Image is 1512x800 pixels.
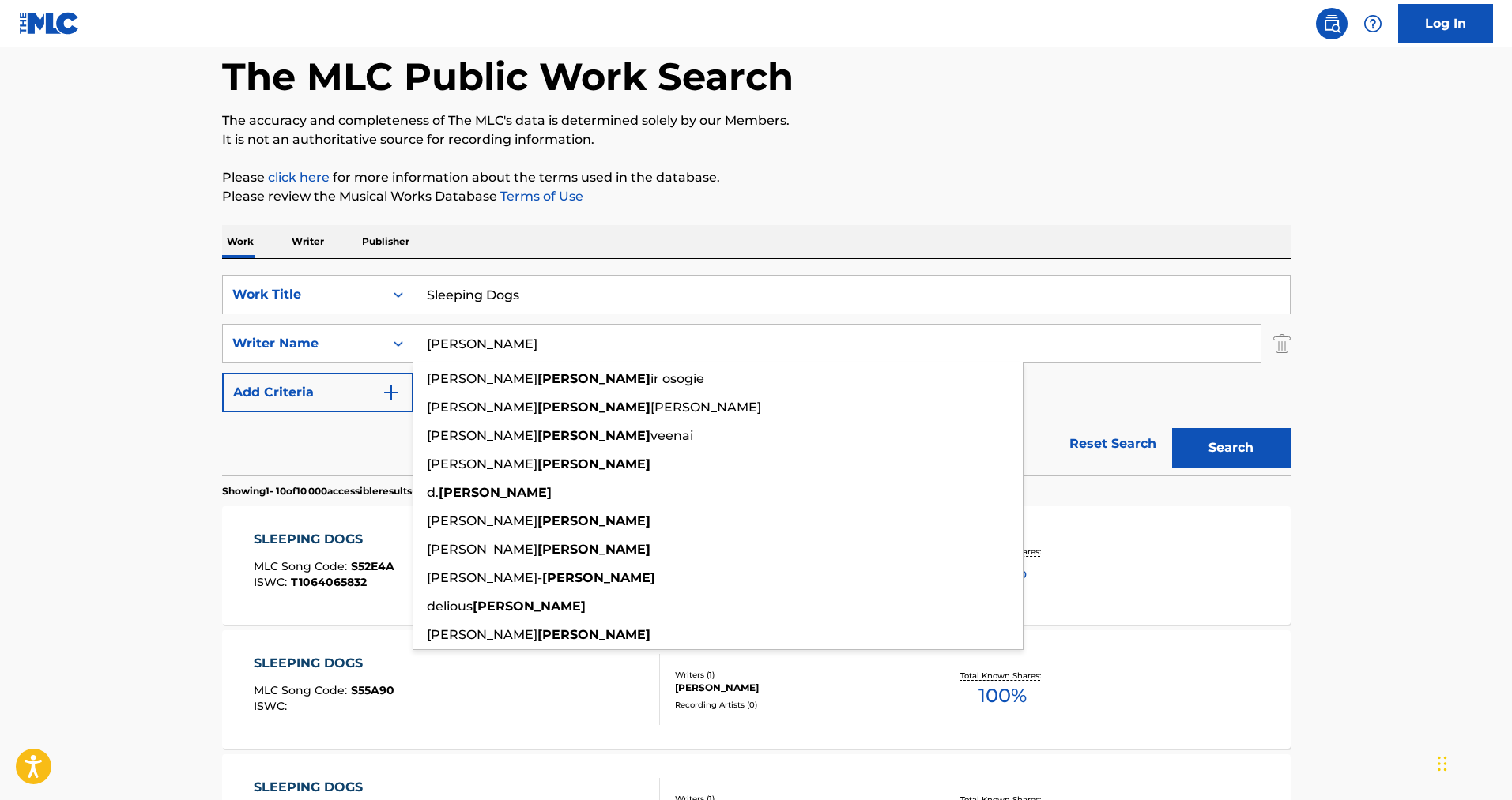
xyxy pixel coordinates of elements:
[222,484,474,498] p: Showing 1 - 10 of 10 000 accessible results (Total 38 233 )
[427,627,537,642] span: [PERSON_NAME]
[427,513,537,528] span: [PERSON_NAME]
[537,542,650,557] strong: [PERSON_NAME]
[1398,4,1493,43] a: Log In
[351,683,394,697] span: S55A90
[222,130,1291,149] p: It is not an authoritative source for recording information.
[1172,428,1291,468] button: Search
[537,627,650,642] strong: [PERSON_NAME]
[1322,14,1341,33] img: search
[439,485,552,500] strong: [PERSON_NAME]
[222,187,1291,206] p: Please review the Musical Works Database
[254,530,394,549] div: SLEEPING DOGS
[675,669,914,681] div: Writers ( 1 )
[222,373,413,412] button: Add Criteria
[675,681,914,695] div: [PERSON_NAME]
[675,699,914,711] div: Recording Artists ( 0 )
[427,400,537,415] span: [PERSON_NAME]
[222,168,1291,187] p: Please for more information about the terms used in the database.
[537,456,650,471] strong: [PERSON_NAME]
[254,699,291,713] span: ISWC :
[537,400,650,415] strong: [PERSON_NAME]
[268,170,330,185] a: click here
[254,683,351,697] span: MLC Song Code :
[427,485,439,500] span: d.
[357,225,414,258] p: Publisher
[254,654,394,673] div: SLEEPING DOGS
[254,559,351,573] span: MLC Song Code :
[19,12,80,35] img: MLC Logo
[254,575,291,589] span: ISWC :
[542,570,655,585] strong: [PERSON_NAME]
[222,111,1291,130] p: The accuracy and completeness of The MLC's data is determined solely by our Members.
[650,428,693,443] span: veenai
[427,542,537,557] span: [PERSON_NAME]
[497,189,583,204] a: Terms of Use
[978,682,1027,710] span: 100 %
[382,383,401,402] img: 9d2ae6d4665cec9f34b9.svg
[427,599,473,614] span: delious
[1316,8,1348,39] a: Public Search
[960,670,1045,682] p: Total Known Shares:
[1061,426,1164,461] a: Reset Search
[427,428,537,443] span: [PERSON_NAME]
[1273,324,1291,363] img: Delete Criterion
[287,225,329,258] p: Writer
[222,506,1291,625] a: SLEEPING DOGSMLC Song Code:S52E4AISWC:T1064065832Writers (1)[PERSON_NAME]Recording Artists (8)BAS...
[427,371,537,386] span: [PERSON_NAME]
[537,371,650,386] strong: [PERSON_NAME]
[1438,740,1447,787] div: Glisser
[1433,724,1512,800] iframe: Chat Widget
[232,334,375,353] div: Writer Name
[222,53,794,100] h1: The MLC Public Work Search
[291,575,367,589] span: T1064065832
[254,778,390,797] div: SLEEPING DOGS
[1363,14,1382,33] img: help
[232,285,375,304] div: Work Title
[222,630,1291,749] a: SLEEPING DOGSMLC Song Code:S55A90ISWC:Writers (1)[PERSON_NAME]Recording Artists (0)Total Known Sh...
[427,570,542,585] span: [PERSON_NAME]-
[427,456,537,471] span: [PERSON_NAME]
[537,428,650,443] strong: [PERSON_NAME]
[351,559,394,573] span: S52E4A
[650,371,704,386] span: ir osogie
[537,513,650,528] strong: [PERSON_NAME]
[473,599,586,614] strong: [PERSON_NAME]
[650,400,761,415] span: [PERSON_NAME]
[222,275,1291,475] form: Search Form
[1433,724,1512,800] div: Widget de chat
[222,225,258,258] p: Work
[1357,8,1389,39] div: Help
